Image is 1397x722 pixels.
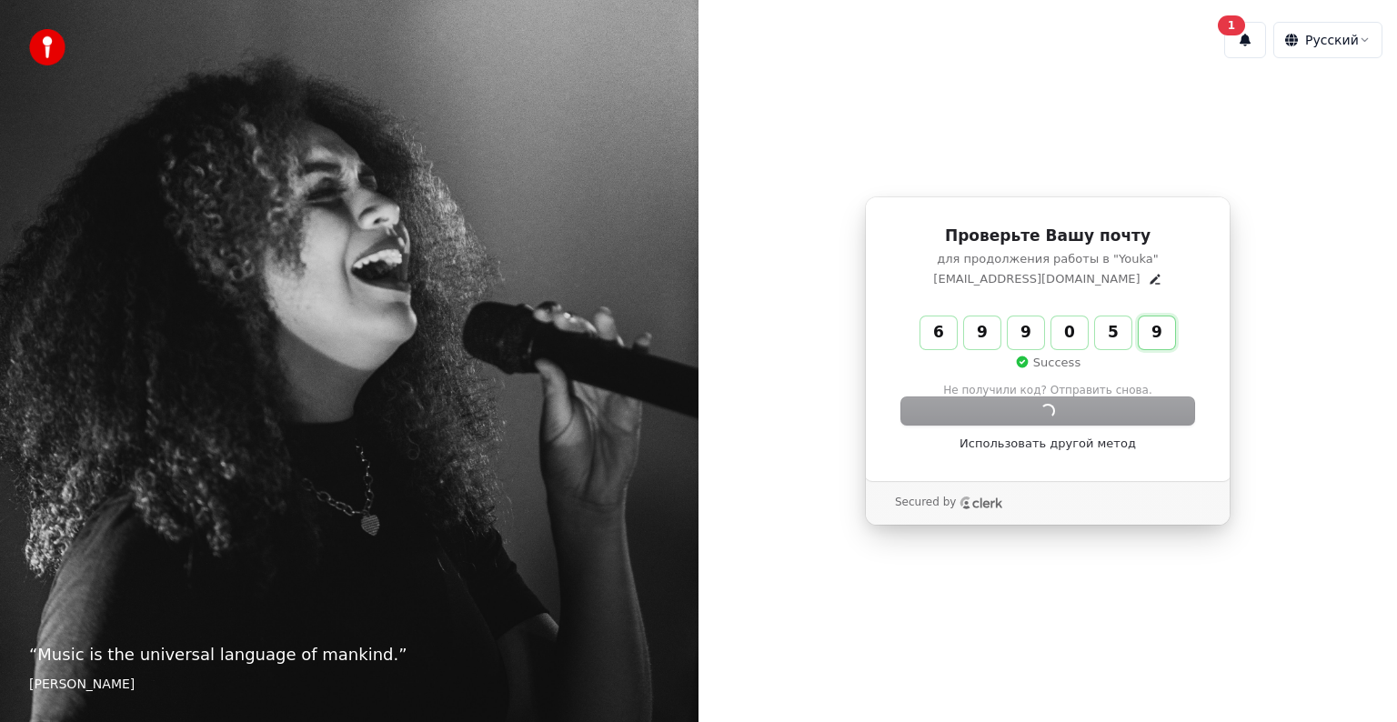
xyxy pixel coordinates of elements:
p: для продолжения работы в "Youka" [901,251,1194,267]
h1: Проверьте Вашу почту [901,226,1194,247]
p: [EMAIL_ADDRESS][DOMAIN_NAME] [933,271,1140,287]
p: Success [1015,355,1080,371]
p: Secured by [895,496,956,510]
a: Использовать другой метод [960,436,1136,452]
div: 1 [1218,15,1245,35]
input: Enter verification code [920,316,1211,349]
a: Clerk logo [960,496,1003,509]
button: Edit [1148,272,1162,286]
button: 1 [1224,22,1266,58]
img: youka [29,29,65,65]
footer: [PERSON_NAME] [29,675,669,693]
p: “ Music is the universal language of mankind. ” [29,642,669,667]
